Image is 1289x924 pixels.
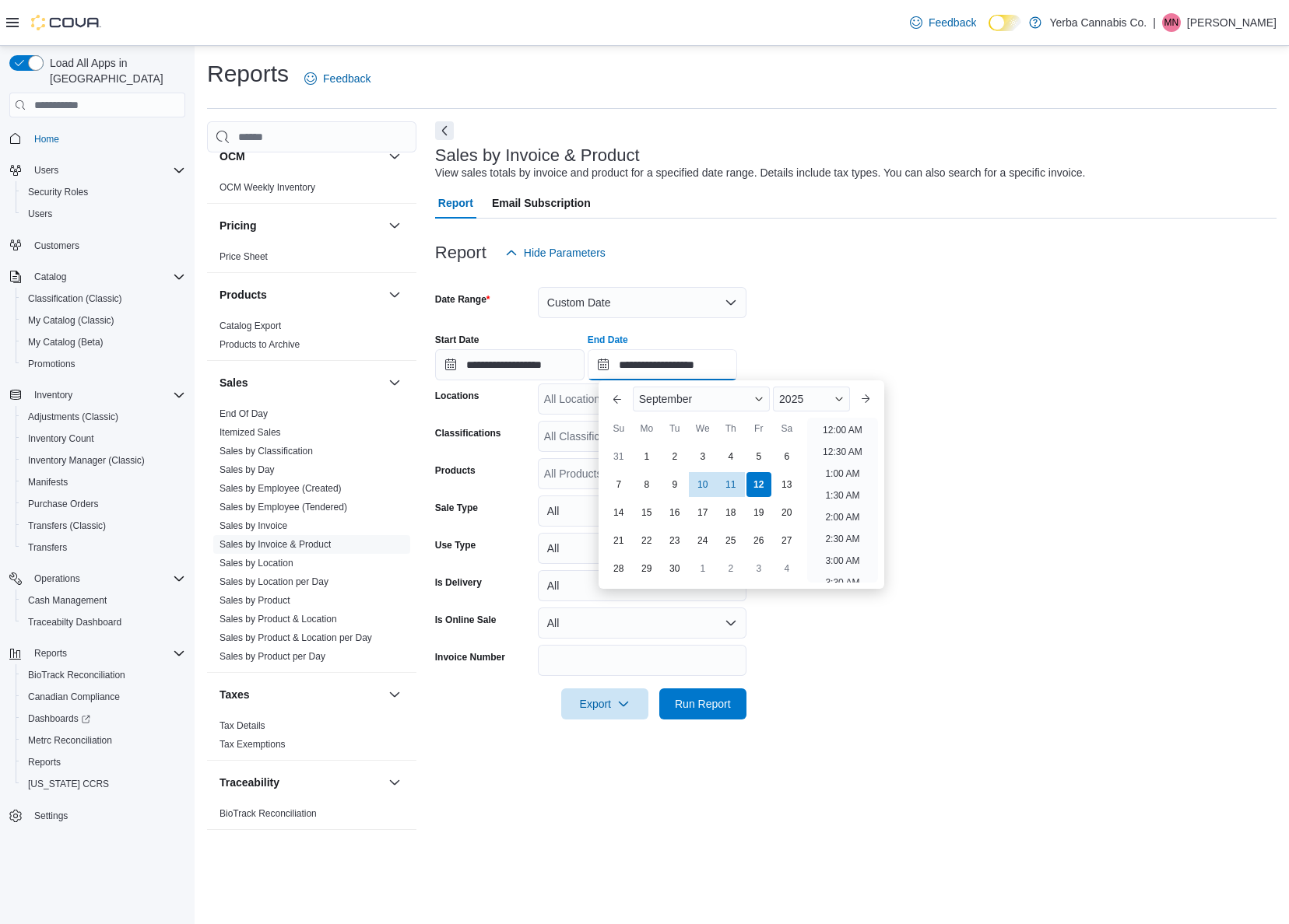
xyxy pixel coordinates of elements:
[220,181,315,194] span: OCM Weekly Inventory
[22,666,185,684] span: BioTrack Reconciliation
[718,472,743,497] div: day-11
[538,607,746,639] button: All
[435,651,505,663] label: Invoice Number
[634,556,659,581] div: day-29
[385,373,404,392] button: Sales
[16,515,191,537] button: Transfers (Classic)
[220,720,265,731] a: Tax Details
[220,739,286,750] a: Tax Exemptions
[690,556,715,581] div: day-1
[207,247,416,272] div: Pricing
[22,289,185,308] span: Classification (Classic)
[22,775,185,793] span: Washington CCRS
[746,500,771,525] div: day-19
[220,502,347,513] a: Sales by Employee (Tendered)
[746,472,771,497] div: day-12
[28,594,107,607] span: Cash Management
[220,320,281,331] a: Catalog Export
[904,7,982,38] a: Feedback
[207,716,416,760] div: Taxes
[220,576,328,587] a: Sales by Location per Day
[746,444,771,469] div: day-5
[817,443,869,461] li: 12:30 AM
[16,751,191,773] button: Reports
[28,314,114,327] span: My Catalog (Classic)
[16,406,191,428] button: Adjustments (Classic)
[220,651,325,662] a: Sales by Product per Day
[28,336,104,348] span: My Catalog (Beta)
[817,421,869,439] li: 12:00 AM
[16,203,191,225] button: Users
[28,778,109,790] span: [US_STATE] CCRS
[1153,13,1156,32] p: |
[220,719,265,732] span: Tax Details
[22,289,128,308] a: Classification (Classic)
[16,537,191,558] button: Transfers
[28,432,94,445] span: Inventory Count
[220,149,245,164] h3: OCM
[385,285,404,304] button: Products
[220,558,293,569] a: Sales by Location
[220,182,315,193] a: OCM Weekly Inventory
[435,146,640,165] h3: Sales by Invoice & Product
[746,556,771,581] div: day-3
[207,58,289,89] h1: Reports
[3,642,191,664] button: Reports
[220,775,279,790] h3: Traceability
[28,616,121,628] span: Traceabilty Dashboard
[22,311,185,330] span: My Catalog (Classic)
[22,205,185,223] span: Users
[22,311,121,330] a: My Catalog (Classic)
[538,495,746,527] button: All
[718,528,743,553] div: day-25
[28,208,52,220] span: Users
[605,387,630,411] button: Previous Month
[31,15,101,30] img: Cova
[22,731,185,750] span: Metrc Reconciliation
[1164,13,1179,32] span: MN
[538,570,746,601] button: All
[774,444,799,469] div: day-6
[819,486,866,505] li: 1:30 AM
[28,386,185,404] span: Inventory
[718,416,743,441] div: Th
[16,450,191,471] button: Inventory Manager (Classic)
[774,472,799,497] div: day-13
[22,613,185,632] span: Traceabilty Dashboard
[662,528,687,553] div: day-23
[22,333,185,352] span: My Catalog (Beta)
[28,669,125,681] span: BioTrack Reconciliation
[220,375,248,390] h3: Sales
[633,387,770,411] div: Button. Open the month selector. September is currently selected.
[662,472,687,497] div: day-9
[44,55,185,86] span: Load All Apps in [GEOGRAPHIC_DATA]
[779,393,803,405] span: 2025
[22,538,73,557] a: Transfers
[22,451,151,470] a: Inventory Manager (Classic)
[220,338,300,351] span: Products to Archive
[16,708,191,730] a: Dashboards
[22,429,100,448] a: Inventory Count
[690,472,715,497] div: day-10
[3,384,191,406] button: Inventory
[16,773,191,795] button: [US_STATE] CCRS
[28,520,106,532] span: Transfers (Classic)
[220,576,328,588] span: Sales by Location per Day
[435,121,454,140] button: Next
[385,773,404,792] button: Traceability
[323,71,371,86] span: Feedback
[22,591,113,610] a: Cash Management
[34,271,66,283] span: Catalog
[690,416,715,441] div: We
[524,245,606,261] span: Hide Parameters
[28,569,86,588] button: Operations
[220,218,256,233] h3: Pricing
[571,688,639,719] span: Export
[220,538,331,551] span: Sales by Invoice & Product
[22,516,112,535] a: Transfers (Classic)
[774,528,799,553] div: day-27
[220,614,337,625] a: Sales by Product & Location
[220,595,290,606] a: Sales by Product
[28,734,112,747] span: Metrc Reconciliation
[22,183,94,201] a: Security Roles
